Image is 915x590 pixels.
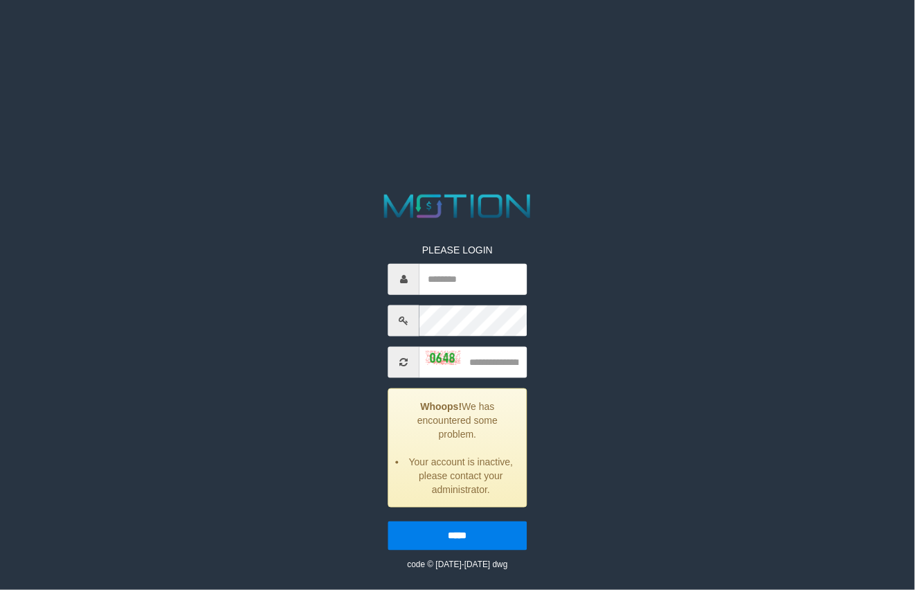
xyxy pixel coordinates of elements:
[426,351,461,365] img: captcha
[406,454,516,496] li: Your account is inactive, please contact your administrator.
[377,190,537,222] img: MOTION_logo.png
[407,560,507,569] small: code © [DATE]-[DATE] dwg
[388,388,527,507] div: We has encountered some problem.
[388,242,527,256] p: PLEASE LOGIN
[420,400,462,411] strong: Whoops!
